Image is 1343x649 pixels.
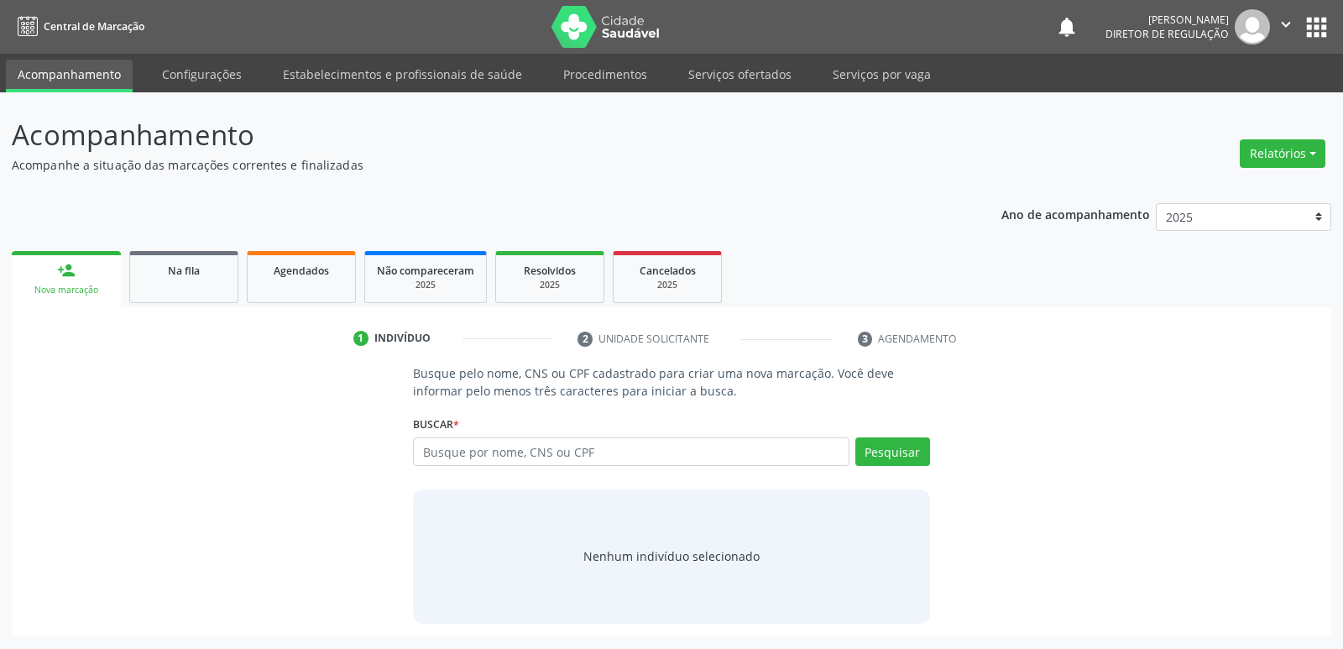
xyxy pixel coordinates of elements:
[377,279,474,291] div: 2025
[150,60,253,89] a: Configurações
[1302,13,1331,42] button: apps
[24,284,109,296] div: Nova marcação
[377,264,474,278] span: Não compareceram
[551,60,659,89] a: Procedimentos
[583,547,760,565] div: Nenhum indivíduo selecionado
[855,437,930,466] button: Pesquisar
[271,60,534,89] a: Estabelecimentos e profissionais de saúde
[1235,9,1270,44] img: img
[1105,27,1229,41] span: Diretor de regulação
[168,264,200,278] span: Na fila
[6,60,133,92] a: Acompanhamento
[1240,139,1325,168] button: Relatórios
[57,261,76,280] div: person_add
[44,19,144,34] span: Central de Marcação
[1001,203,1150,224] p: Ano de acompanhamento
[1277,15,1295,34] i: 
[677,60,803,89] a: Serviços ofertados
[640,264,696,278] span: Cancelados
[625,279,709,291] div: 2025
[374,331,431,346] div: Indivíduo
[353,331,368,346] div: 1
[413,411,459,437] label: Buscar
[12,156,935,174] p: Acompanhe a situação das marcações correntes e finalizadas
[413,437,849,466] input: Busque por nome, CNS ou CPF
[524,264,576,278] span: Resolvidos
[508,279,592,291] div: 2025
[12,13,144,40] a: Central de Marcação
[413,364,929,400] p: Busque pelo nome, CNS ou CPF cadastrado para criar uma nova marcação. Você deve informar pelo men...
[1055,15,1079,39] button: notifications
[274,264,329,278] span: Agendados
[821,60,943,89] a: Serviços por vaga
[1105,13,1229,27] div: [PERSON_NAME]
[1270,9,1302,44] button: 
[12,114,935,156] p: Acompanhamento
